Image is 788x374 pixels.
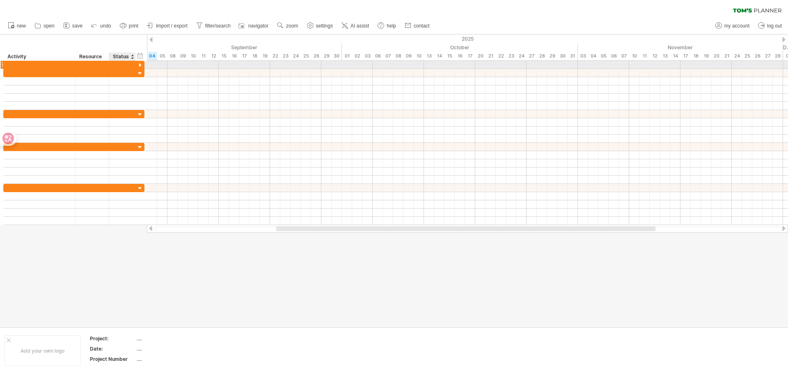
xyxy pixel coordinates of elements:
div: Friday, 21 November 2025 [722,52,732,60]
a: new [6,21,28,31]
div: Date: [90,345,135,352]
div: Tuesday, 25 November 2025 [742,52,752,60]
div: Wednesday, 19 November 2025 [701,52,711,60]
span: print [129,23,138,29]
div: Tuesday, 21 October 2025 [486,52,496,60]
div: Wednesday, 8 October 2025 [393,52,403,60]
div: Resource [79,53,104,61]
div: Tuesday, 30 September 2025 [332,52,342,60]
div: Wednesday, 26 November 2025 [752,52,763,60]
a: settings [305,21,335,31]
div: Thursday, 16 October 2025 [455,52,465,60]
div: Tuesday, 18 November 2025 [691,52,701,60]
a: navigator [237,21,271,31]
div: Monday, 29 September 2025 [321,52,332,60]
div: Friday, 17 October 2025 [465,52,475,60]
div: Wednesday, 12 November 2025 [650,52,660,60]
div: Monday, 15 September 2025 [219,52,229,60]
div: September 2025 [116,43,342,52]
div: Thursday, 13 November 2025 [660,52,670,60]
div: Status [113,53,131,61]
div: Thursday, 6 November 2025 [609,52,619,60]
div: Friday, 14 November 2025 [670,52,680,60]
div: Thursday, 18 September 2025 [250,52,260,60]
div: Tuesday, 7 October 2025 [383,52,393,60]
div: Wednesday, 10 September 2025 [188,52,198,60]
div: Tuesday, 14 October 2025 [434,52,444,60]
div: Thursday, 25 September 2025 [301,52,311,60]
a: zoom [275,21,300,31]
a: filter/search [194,21,233,31]
div: Wednesday, 17 September 2025 [239,52,250,60]
div: November 2025 [578,43,783,52]
div: Friday, 3 October 2025 [362,52,373,60]
div: Wednesday, 22 October 2025 [496,52,506,60]
div: Thursday, 2 October 2025 [352,52,362,60]
div: Thursday, 9 October 2025 [403,52,414,60]
div: Monday, 24 November 2025 [732,52,742,60]
div: Monday, 3 November 2025 [578,52,588,60]
div: Friday, 5 September 2025 [157,52,167,60]
span: new [17,23,26,29]
div: Monday, 27 October 2025 [527,52,537,60]
a: open [32,21,57,31]
div: .... [137,345,206,352]
div: Project Number [90,356,135,363]
div: Tuesday, 11 November 2025 [639,52,650,60]
span: AI assist [350,23,369,29]
a: import / export [145,21,190,31]
span: import / export [156,23,188,29]
span: log out [767,23,782,29]
a: my account [713,21,752,31]
div: Friday, 26 September 2025 [311,52,321,60]
div: Monday, 22 September 2025 [270,52,280,60]
div: Wednesday, 24 September 2025 [291,52,301,60]
div: Monday, 8 September 2025 [167,52,178,60]
a: print [118,21,141,31]
span: help [387,23,396,29]
div: .... [137,356,206,363]
span: settings [316,23,333,29]
div: Friday, 19 September 2025 [260,52,270,60]
a: log out [756,21,784,31]
div: Thursday, 4 September 2025 [147,52,157,60]
div: Monday, 13 October 2025 [424,52,434,60]
div: Monday, 17 November 2025 [680,52,691,60]
div: Friday, 12 September 2025 [208,52,219,60]
div: Wednesday, 5 November 2025 [598,52,609,60]
span: zoom [286,23,298,29]
div: Project: [90,335,135,342]
span: navigator [248,23,268,29]
a: save [61,21,85,31]
span: my account [724,23,749,29]
a: AI assist [339,21,371,31]
div: Monday, 6 October 2025 [373,52,383,60]
div: Wednesday, 1 October 2025 [342,52,352,60]
div: Friday, 7 November 2025 [619,52,629,60]
span: contact [414,23,430,29]
div: Thursday, 23 October 2025 [506,52,516,60]
span: save [72,23,82,29]
div: Tuesday, 9 September 2025 [178,52,188,60]
div: Thursday, 27 November 2025 [763,52,773,60]
div: Activity [7,53,71,61]
div: Monday, 10 November 2025 [629,52,639,60]
a: help [376,21,399,31]
span: filter/search [205,23,231,29]
div: .... [137,335,206,342]
span: undo [100,23,111,29]
div: Add your own logo [4,335,81,366]
div: Tuesday, 28 October 2025 [537,52,547,60]
div: Wednesday, 15 October 2025 [444,52,455,60]
div: Tuesday, 23 September 2025 [280,52,291,60]
div: Tuesday, 4 November 2025 [588,52,598,60]
div: Monday, 20 October 2025 [475,52,486,60]
a: contact [403,21,432,31]
div: October 2025 [342,43,578,52]
div: Friday, 10 October 2025 [414,52,424,60]
div: Friday, 28 November 2025 [773,52,783,60]
div: Friday, 31 October 2025 [568,52,578,60]
div: Tuesday, 16 September 2025 [229,52,239,60]
div: Thursday, 11 September 2025 [198,52,208,60]
a: undo [89,21,114,31]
